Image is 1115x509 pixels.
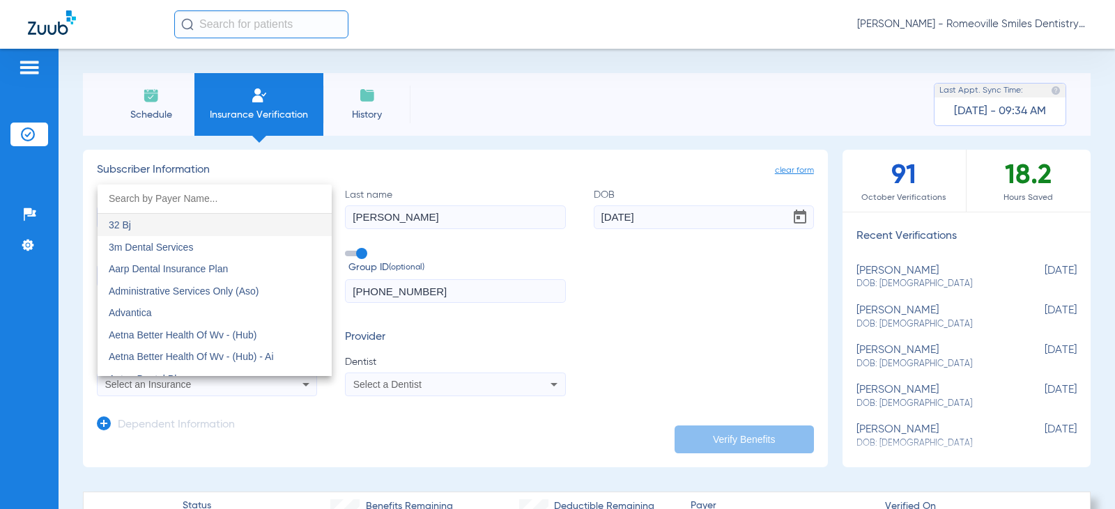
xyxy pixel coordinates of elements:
span: 3m Dental Services [109,242,193,253]
span: 32 Bj [109,219,131,230]
span: Advantica [109,307,151,318]
input: dropdown search [98,185,332,213]
span: Aetna Better Health Of Wv - (Hub) - Ai [109,351,274,362]
span: Aarp Dental Insurance Plan [109,263,228,274]
span: Aetna Dental Plans [109,373,192,384]
span: Aetna Better Health Of Wv - (Hub) [109,329,256,340]
span: Administrative Services Only (Aso) [109,285,259,297]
